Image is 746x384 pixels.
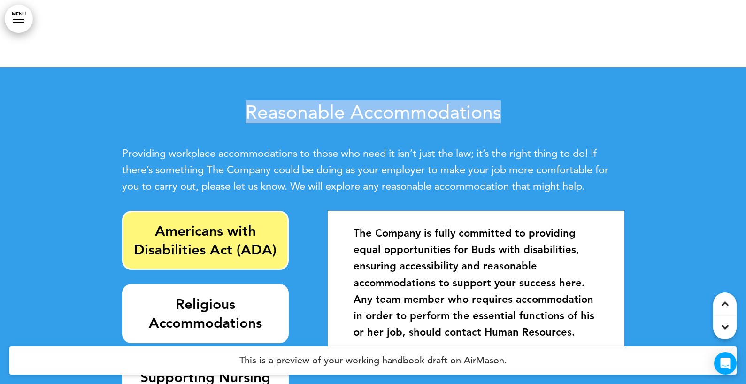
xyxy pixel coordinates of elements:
div: Open Intercom Messenger [714,352,737,375]
strong: Americans with Disabilities Act (ADA) [134,223,277,258]
span: Providing workplace accommodations to those who need it isn’t just the law; it’s the right thing ... [122,147,608,192]
strong: Religious Accommodations [149,296,262,331]
strong: The Company is fully committed to providing equal opportunities for Buds with disabilities, ensur... [354,227,594,338]
h4: This is a preview of your working handbook draft on AirMason. [9,346,737,375]
a: MENU [5,5,33,33]
span: Reasonable Accommodations [246,100,501,123]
